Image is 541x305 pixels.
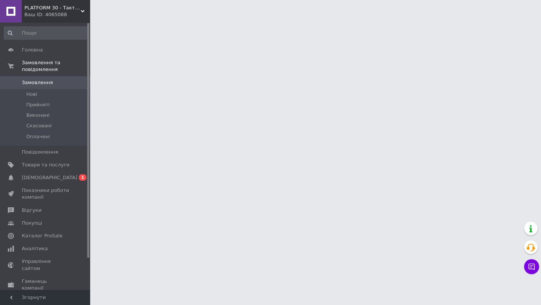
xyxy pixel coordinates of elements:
[26,112,50,119] span: Виконані
[22,233,62,239] span: Каталог ProSale
[22,220,42,226] span: Покупці
[22,79,53,86] span: Замовлення
[79,174,86,181] span: 1
[22,278,70,291] span: Гаманець компанії
[524,259,539,274] button: Чат з покупцем
[4,26,89,40] input: Пошук
[22,187,70,201] span: Показники роботи компанії
[24,5,81,11] span: PLATFORM 30 - Тактичні аксесуари та тюнінг нового покоління
[22,47,43,53] span: Головна
[24,11,90,18] div: Ваш ID: 4065088
[22,245,48,252] span: Аналітика
[22,207,41,214] span: Відгуки
[26,91,37,98] span: Нові
[22,258,70,272] span: Управління сайтом
[26,101,50,108] span: Прийняті
[22,149,58,156] span: Повідомлення
[22,59,90,73] span: Замовлення та повідомлення
[26,133,50,140] span: Оплачені
[22,162,70,168] span: Товари та послуги
[26,122,52,129] span: Скасовані
[22,174,77,181] span: [DEMOGRAPHIC_DATA]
